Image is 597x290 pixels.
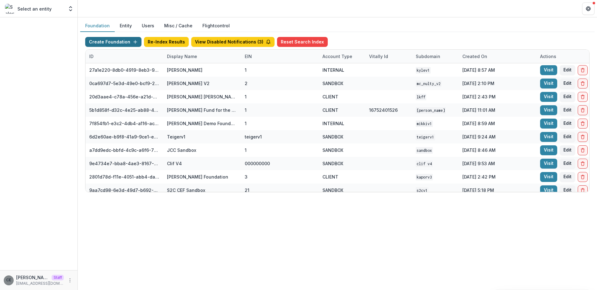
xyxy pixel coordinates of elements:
[322,80,343,87] div: SANDBOX
[89,147,160,153] div: a7dd9edc-bbfd-4c9c-a6f6-76d0743bf1cd
[412,53,444,60] div: Subdomain
[245,120,247,127] div: 1
[241,50,319,63] div: EIN
[536,53,560,60] div: Actions
[459,63,536,77] div: [DATE] 8:57 AM
[89,174,160,180] div: 2801d78d-f11e-4051-abb4-dab00da98882
[578,159,588,169] button: Delete Foundation
[322,147,343,153] div: SANDBOX
[89,107,160,113] div: 5b1d858f-d32c-4e25-ab88-434536713791
[66,2,75,15] button: Open entity switcher
[365,53,392,60] div: Vitally Id
[578,145,588,155] button: Delete Foundation
[163,50,241,63] div: Display Name
[167,174,228,180] div: [PERSON_NAME] Foundation
[560,185,575,195] button: Edit
[86,50,163,63] div: ID
[459,77,536,90] div: [DATE] 2:10 PM
[16,274,49,281] p: [PERSON_NAME]
[322,187,343,193] div: SANDBOX
[167,67,202,73] div: [PERSON_NAME]
[89,67,160,73] div: 27a1e220-8db0-4919-8eb3-9f29ee33f7b0
[163,53,201,60] div: Display Name
[578,185,588,195] button: Delete Foundation
[167,187,205,193] div: S2C CEF Sandbox
[560,145,575,155] button: Edit
[89,160,160,167] div: 9e4734e7-bba8-4ae3-8167-95d86cec7b4b
[245,107,247,113] div: 1
[578,65,588,75] button: Delete Foundation
[245,187,249,193] div: 21
[167,134,185,140] div: Teigerv1
[560,65,575,75] button: Edit
[167,147,196,153] div: JCC Sandbox
[319,50,365,63] div: Account Type
[416,67,431,74] code: kylev1
[582,2,595,15] button: Get Help
[365,50,412,63] div: Vitally Id
[459,157,536,170] div: [DATE] 9:53 AM
[540,119,557,129] a: Visit
[416,174,433,180] code: kaporv3
[85,37,141,47] button: Create Foundation
[540,172,557,182] a: Visit
[277,37,328,47] button: Reset Search Index
[89,93,160,100] div: 20d3aae4-c78a-456e-a21d-91c97a6a725f
[540,159,557,169] a: Visit
[245,93,247,100] div: 1
[416,94,426,100] code: lkff
[115,20,137,32] button: Entity
[459,130,536,143] div: [DATE] 9:24 AM
[540,145,557,155] a: Visit
[459,103,536,117] div: [DATE] 11:01 AM
[416,107,446,114] code: [PERSON_NAME]
[578,172,588,182] button: Delete Foundation
[241,53,256,60] div: EIN
[560,119,575,129] button: Edit
[6,278,11,282] div: Chiji Eke
[245,67,247,73] div: 1
[52,275,64,280] p: Staff
[167,107,237,113] div: [PERSON_NAME] Fund for the Blind
[416,134,435,140] code: teigerv1
[322,93,338,100] div: CLIENT
[540,92,557,102] a: Visit
[416,161,433,167] code: Clif V4
[191,37,275,47] button: View Disabled Notifications (3)
[80,20,115,32] button: Foundation
[144,37,189,47] button: Re-Index Results
[540,185,557,195] a: Visit
[66,277,74,284] button: More
[89,80,160,87] div: 0ca697d7-5e3d-49e0-bcf9-217f69e92d71
[459,117,536,130] div: [DATE] 8:59 AM
[245,160,270,167] div: 000000000
[578,132,588,142] button: Delete Foundation
[560,132,575,142] button: Edit
[245,147,247,153] div: 1
[416,147,433,154] code: sandbox
[578,92,588,102] button: Delete Foundation
[560,92,575,102] button: Edit
[560,105,575,115] button: Edit
[459,170,536,184] div: [DATE] 2:42 PM
[459,50,536,63] div: Created on
[17,6,52,12] p: Select an entity
[540,132,557,142] a: Visit
[416,187,428,194] code: s2cv1
[322,160,343,167] div: SANDBOX
[167,80,210,87] div: [PERSON_NAME] V2
[167,120,237,127] div: [PERSON_NAME] Demo Foundation
[412,50,459,63] div: Subdomain
[245,174,248,180] div: 3
[459,90,536,103] div: [DATE] 2:43 PM
[322,174,338,180] div: CLIENT
[459,184,536,197] div: [DATE] 5:18 PM
[578,105,588,115] button: Delete Foundation
[322,67,344,73] div: INTERNAL
[167,160,182,167] div: Clif V4
[322,107,338,113] div: CLIENT
[89,187,160,193] div: 9aa7cd98-6e3d-49d7-b692-3e5f3d1facd4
